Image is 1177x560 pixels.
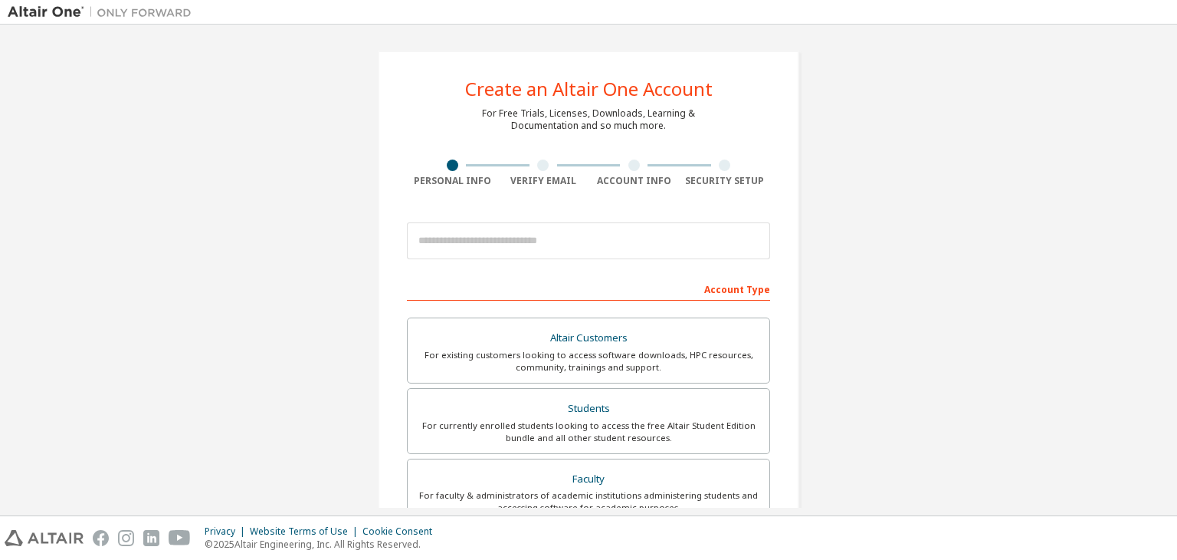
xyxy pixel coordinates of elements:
img: facebook.svg [93,530,109,546]
div: Cookie Consent [362,525,441,538]
p: © 2025 Altair Engineering, Inc. All Rights Reserved. [205,538,441,551]
div: Privacy [205,525,250,538]
img: Altair One [8,5,199,20]
div: Altair Customers [417,328,760,349]
div: Create an Altair One Account [465,80,713,98]
div: Website Terms of Use [250,525,362,538]
div: Account Type [407,276,770,301]
div: For faculty & administrators of academic institutions administering students and accessing softwa... [417,489,760,514]
div: Students [417,398,760,420]
div: Personal Info [407,175,498,187]
div: Account Info [588,175,680,187]
div: For Free Trials, Licenses, Downloads, Learning & Documentation and so much more. [482,107,695,132]
div: Verify Email [498,175,589,187]
div: For currently enrolled students looking to access the free Altair Student Edition bundle and all ... [417,420,760,444]
div: Faculty [417,469,760,490]
img: altair_logo.svg [5,530,84,546]
img: instagram.svg [118,530,134,546]
div: Security Setup [680,175,771,187]
div: For existing customers looking to access software downloads, HPC resources, community, trainings ... [417,349,760,374]
img: linkedin.svg [143,530,159,546]
img: youtube.svg [169,530,191,546]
